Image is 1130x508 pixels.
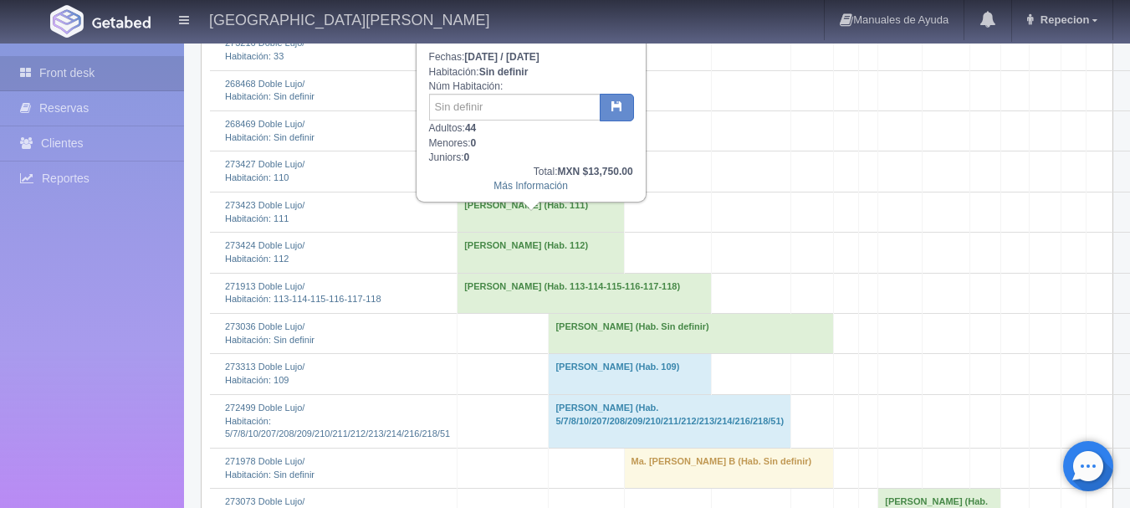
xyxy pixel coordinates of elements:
h4: [GEOGRAPHIC_DATA][PERSON_NAME] [209,8,489,29]
a: 268468 Doble Lujo/Habitación: Sin definir [225,79,314,102]
a: 273423 Doble Lujo/Habitación: 111 [225,200,304,223]
a: 273427 Doble Lujo/Habitación: 110 [225,159,304,182]
a: 268469 Doble Lujo/Habitación: Sin definir [225,119,314,142]
a: 273313 Doble Lujo/Habitación: 109 [225,362,304,385]
a: 271978 Doble Lujo/Habitación: Sin definir [225,456,314,480]
b: 44 [465,122,476,134]
b: MXN $13,750.00 [558,166,633,177]
input: Sin definir [429,94,601,121]
a: 273424 Doble Lujo/Habitación: 112 [225,240,304,264]
b: [DATE] / [DATE] [464,51,539,63]
a: Más Información [493,180,568,192]
td: Ma. [PERSON_NAME] B (Hab. Sin definir) [624,448,833,488]
td: [PERSON_NAME] (Hab. Sin definir) [549,314,833,354]
span: Repecion [1036,13,1090,26]
b: 0 [471,137,477,149]
b: Sin definir [479,66,529,78]
b: 0 [464,151,470,163]
td: [PERSON_NAME] (Hab. 5/7/8/10/207/208/209/210/211/212/213/214/216/218/51) [549,394,791,448]
div: Fechas: Habitación: Núm Habitación: Adultos: Menores: Juniors: [417,28,645,201]
div: Total: [429,165,633,179]
img: Getabed [50,5,84,38]
td: [PERSON_NAME] (Hab. 113-114-115-116-117-118) [458,273,712,313]
a: 273036 Doble Lujo/Habitación: Sin definir [225,321,314,345]
td: [PERSON_NAME] (Hab. 112) [458,233,624,273]
img: Getabed [92,16,151,28]
a: 273216 Doble Lujo/Habitación: 33 [225,38,304,61]
a: 271913 Doble Lujo/Habitación: 113-114-115-116-117-118 [225,281,381,305]
a: 272499 Doble Lujo/Habitación: 5/7/8/10/207/208/209/210/211/212/213/214/216/218/51 [225,403,450,439]
td: [PERSON_NAME] (Hab. 109) [549,354,712,394]
td: [PERSON_NAME] (Hab. 111) [458,192,624,232]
